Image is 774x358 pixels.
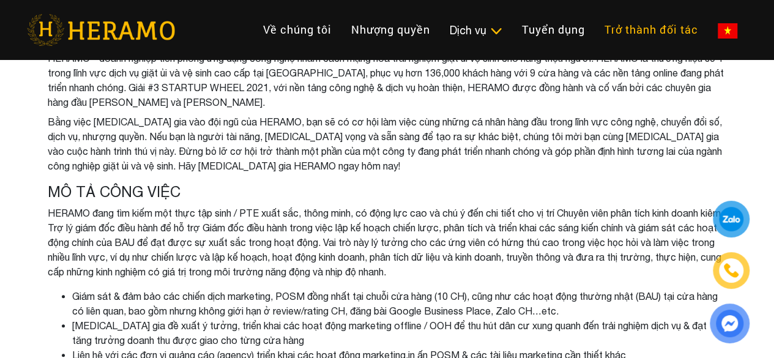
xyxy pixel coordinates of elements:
a: Trở thành đối tác [595,17,708,43]
h4: MÔ TẢ CÔNG VIỆC [48,183,727,201]
p: HERAMO đang tìm kiếm một thực tập sinh / PTE xuất sắc, thông minh, có động lực cao và chú ý đến c... [48,206,727,279]
img: phone-icon [724,264,738,277]
a: Tuyển dụng [512,17,595,43]
li: HERAMO - doanh nghiệp tiên phong ứng dụng công nghệ nhằm cách mạng hóa trải nghiệm giặt ủi vệ sin... [48,51,727,110]
a: Về chúng tôi [253,17,341,43]
img: subToggleIcon [489,25,502,37]
a: phone-icon [715,254,748,287]
li: Giám sát & đảm bảo các chiến dịch marketing, POSM đồng nhất tại chuỗi cửa hàng (10 CH), cũng như ... [72,289,727,318]
img: heramo-logo.png [27,14,175,46]
li: [MEDICAL_DATA] gia đề xuất ý tưởng, triển khai các hoạt động marketing offline / OOH để thu hút d... [72,318,727,348]
img: vn-flag.png [718,23,737,39]
li: Bằng việc [MEDICAL_DATA] gia vào đội ngũ của HERAMO, bạn sẽ có cơ hội làm việc cùng những cá nhân... [48,114,727,173]
div: Dịch vụ [450,22,502,39]
a: Nhượng quyền [341,17,440,43]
